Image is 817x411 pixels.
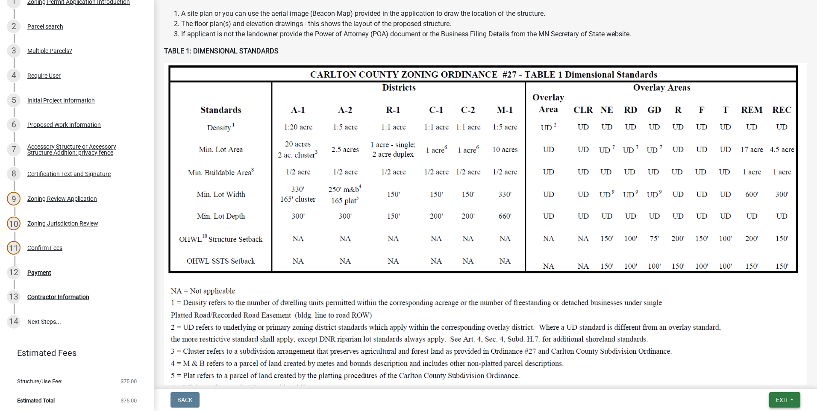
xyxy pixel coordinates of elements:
[27,245,62,251] div: Confirm Fees
[7,69,21,82] div: 4
[17,398,55,403] span: Estimated Total
[7,266,21,279] div: 12
[7,44,21,58] div: 3
[177,396,193,403] span: Back
[7,118,21,132] div: 6
[7,217,21,230] div: 10
[7,241,21,255] div: 11
[120,379,137,384] span: $75.00
[27,122,101,128] div: Proposed Work Information
[7,167,21,181] div: 8
[164,47,279,55] strong: TABLE 1: DIMENSIONAL STANDARDS
[17,379,62,384] span: Structure/Use Fee:
[769,392,800,408] button: Exit
[27,196,97,202] div: Zoning Review Application
[27,97,95,103] div: Initial Project Information
[170,392,200,408] button: Back
[181,29,807,39] li: If applicant is not the landowner provide the Power of Attorney (POA) document or the Business Fi...
[27,171,111,177] div: Certification Text and Signature
[27,48,72,54] div: Multiple Parcels?
[7,344,140,361] a: Estimated Fees
[181,9,807,19] li: A site plan or you can use the aerial image (Beacon Map) provided in the application to draw the ...
[27,294,89,300] div: Contractor Information
[181,19,807,29] li: The floor plan(s) and elevation drawings - this shows the layout of the proposed structure.
[27,144,140,156] div: Accessory Structure or Accessory Structure Addition: privacy fence
[27,220,98,226] div: Zoning Jurisdiction Review
[27,23,63,29] div: Parcel search
[27,270,51,276] div: Payment
[27,73,61,79] div: Require User
[7,290,21,304] div: 13
[7,143,21,156] div: 7
[120,398,137,403] span: $75.00
[7,94,21,107] div: 5
[7,192,21,205] div: 9
[776,396,788,403] span: Exit
[7,315,21,329] div: 14
[7,20,21,33] div: 2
